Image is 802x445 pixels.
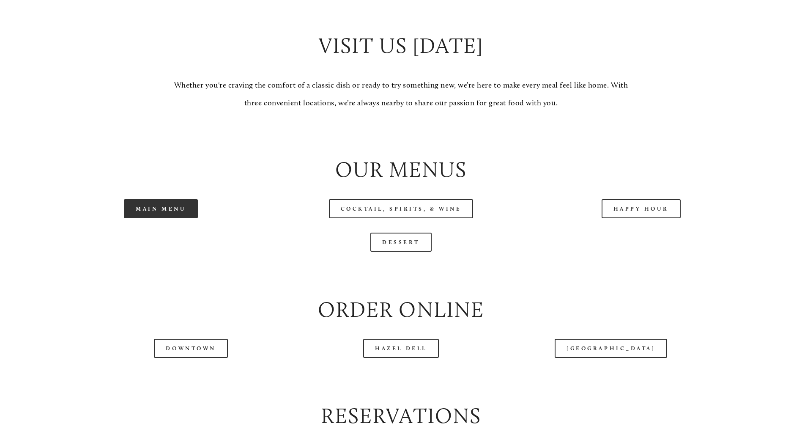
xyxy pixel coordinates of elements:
[48,295,754,325] h2: Order Online
[602,199,681,218] a: Happy Hour
[370,233,432,252] a: Dessert
[363,339,439,358] a: Hazel Dell
[555,339,667,358] a: [GEOGRAPHIC_DATA]
[329,199,474,218] a: Cocktail, Spirits, & Wine
[124,199,198,218] a: Main Menu
[48,401,754,431] h2: Reservations
[154,339,227,358] a: Downtown
[48,155,754,185] h2: Our Menus
[168,77,634,112] p: Whether you're craving the comfort of a classic dish or ready to try something new, we’re here to...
